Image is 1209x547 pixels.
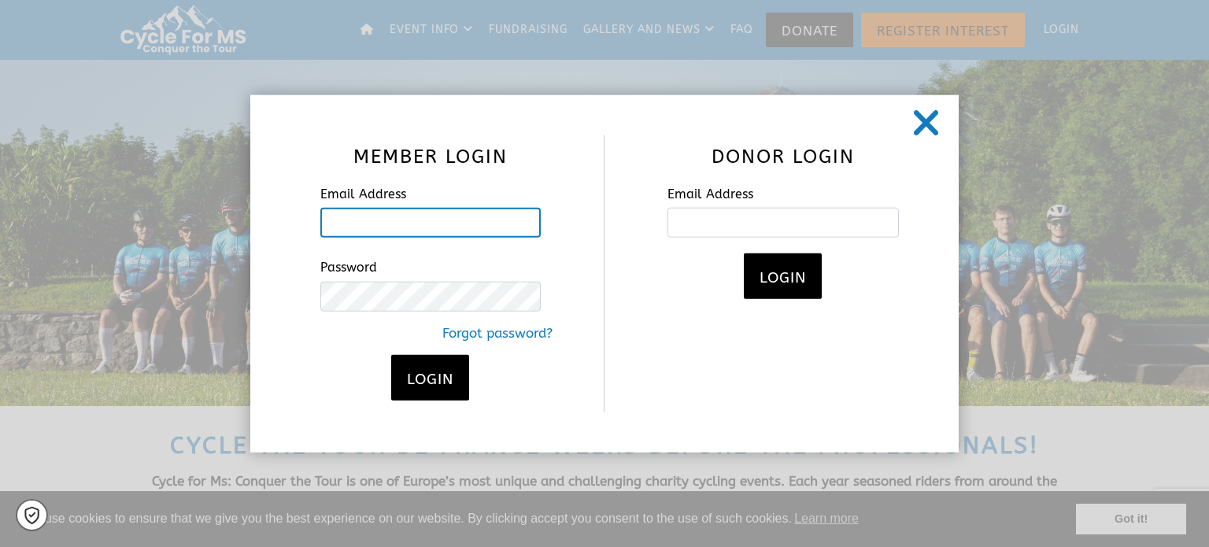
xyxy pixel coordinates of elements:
label: Email Address [656,176,911,204]
a: Forgot password? [309,323,553,343]
h3: Donor Login [667,142,899,169]
a: Cookie settings [16,499,48,531]
label: Email Address [309,176,553,204]
span: Login [407,371,453,388]
label: Password [309,249,553,278]
span: Login [760,269,806,286]
h3: Member Login [320,142,542,169]
button: Login [744,253,822,299]
button: Login [391,355,469,401]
